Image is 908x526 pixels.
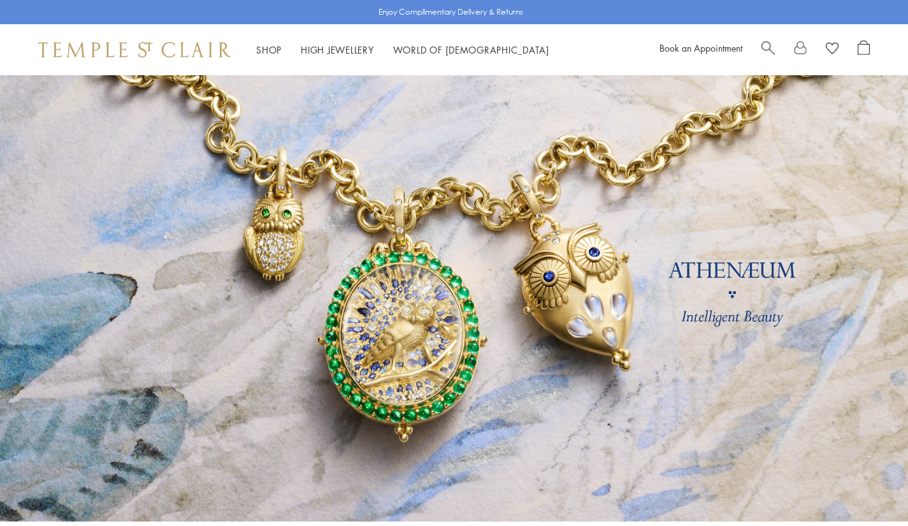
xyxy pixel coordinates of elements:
a: World of [DEMOGRAPHIC_DATA]World of [DEMOGRAPHIC_DATA] [393,43,549,56]
a: View Wishlist [826,40,839,59]
iframe: Gorgias live chat messenger [844,466,895,513]
p: Enjoy Complimentary Delivery & Returns [378,6,523,18]
img: Temple St. Clair [38,42,231,57]
a: Search [761,40,775,59]
a: Book an Appointment [659,41,742,54]
a: ShopShop [256,43,282,56]
nav: Main navigation [256,42,549,58]
a: Open Shopping Bag [858,40,870,59]
a: High JewelleryHigh Jewellery [301,43,374,56]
